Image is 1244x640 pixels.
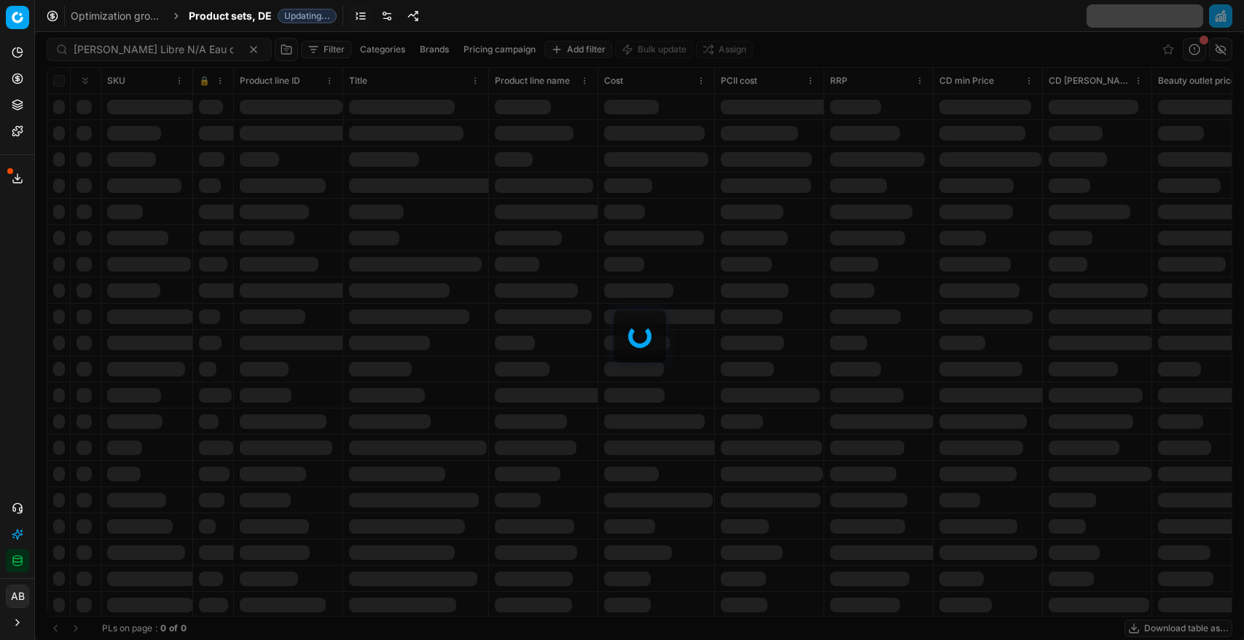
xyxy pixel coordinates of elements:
a: Optimization groups [71,9,164,23]
button: AB [6,585,29,608]
span: Product sets, DEUpdating... [189,9,337,23]
span: AB [7,585,28,607]
span: Product sets, DE [189,9,272,23]
span: Updating... [278,9,337,23]
nav: breadcrumb [71,9,337,23]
